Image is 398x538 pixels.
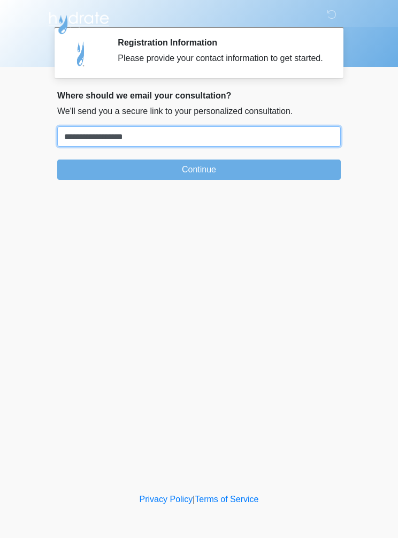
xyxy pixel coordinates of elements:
img: Hydrate IV Bar - Flagstaff Logo [47,8,111,35]
h2: Where should we email your consultation? [57,90,341,101]
a: | [193,495,195,504]
a: Privacy Policy [140,495,193,504]
img: Agent Avatar [65,37,97,70]
button: Continue [57,160,341,180]
p: We'll send you a secure link to your personalized consultation. [57,105,341,118]
div: Please provide your contact information to get started. [118,52,325,65]
a: Terms of Service [195,495,258,504]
